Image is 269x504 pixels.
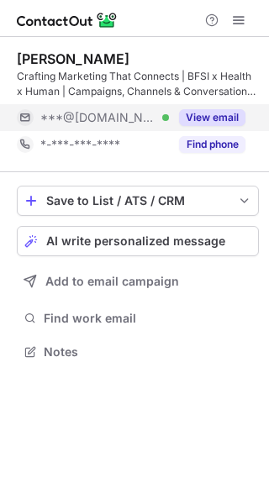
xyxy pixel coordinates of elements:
[44,344,252,360] span: Notes
[17,69,259,99] div: Crafting Marketing That Connects | BFSI x Health x Human | Campaigns, Channels & Conversations Th...
[46,234,225,248] span: AI write personalized message
[40,110,156,125] span: ***@[DOMAIN_NAME]
[17,10,118,30] img: ContactOut v5.3.10
[17,307,259,330] button: Find work email
[17,186,259,216] button: save-profile-one-click
[46,194,229,207] div: Save to List / ATS / CRM
[17,226,259,256] button: AI write personalized message
[17,266,259,297] button: Add to email campaign
[45,275,179,288] span: Add to email campaign
[179,109,245,126] button: Reveal Button
[44,311,252,326] span: Find work email
[17,50,129,67] div: [PERSON_NAME]
[179,136,245,153] button: Reveal Button
[17,340,259,364] button: Notes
